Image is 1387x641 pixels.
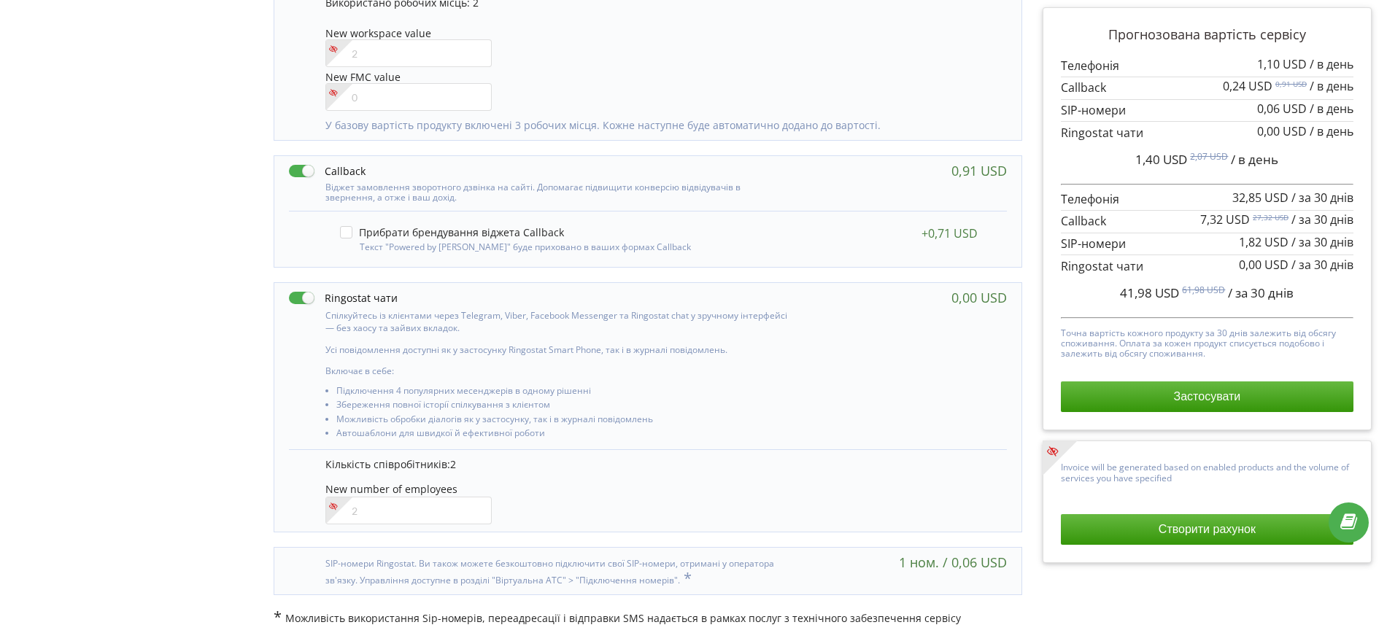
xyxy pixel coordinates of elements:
p: У базову вартість продукту включені 3 робочих місця. Кожне наступне буде автоматично додано до ва... [325,118,992,133]
span: / за 30 днів [1291,257,1353,273]
span: New FMC value [325,70,401,84]
li: Можливість обробки діалогів як у застосунку, так і в журналі повідомлень [336,414,792,428]
span: / за 30 днів [1291,211,1353,228]
label: Ringostat чати [289,290,398,306]
div: Віджет замовлення зворотного дзвінка на сайті. Допомагає підвищити конверсію відвідувачів в зверн... [289,179,792,203]
p: Кількість співробітників: [325,457,992,472]
label: Прибрати брендування віджета Callback [340,226,564,238]
span: 1,10 USD [1257,56,1307,72]
span: 41,98 USD [1120,284,1179,301]
span: / в день [1231,151,1278,168]
p: Точна вартість кожного продукту за 30 днів залежить від обсягу споживання. Оплата за кожен продук... [1061,325,1353,360]
span: / за 30 днів [1291,234,1353,250]
span: / за 30 днів [1291,190,1353,206]
div: +0,71 USD [922,226,978,241]
span: / за 30 днів [1228,284,1294,301]
div: Текст "Powered by [PERSON_NAME]" буде приховано в ваших формах Callback [340,238,787,252]
span: / в день [1310,123,1353,139]
p: SIP-номери [1061,102,1353,119]
div: 0,91 USD [951,163,1007,178]
p: Прогнозована вартість сервісу [1061,26,1353,44]
sup: 0,91 USD [1275,79,1307,89]
label: Callback [289,163,366,179]
span: 0,00 USD [1239,257,1289,273]
li: Підключення 4 популярних месенджерів в одному рішенні [336,386,792,400]
span: 2 [450,457,456,471]
span: 32,85 USD [1232,190,1289,206]
sup: 61,98 USD [1182,284,1225,296]
span: / в день [1310,101,1353,117]
span: 0,06 USD [1257,101,1307,117]
span: New number of employees [325,482,457,496]
p: Можливість використання Sip-номерів, переадресації і відправки SMS надається в рамках послуг з те... [274,610,1022,626]
p: SIP-номери [1061,236,1353,252]
span: 0,24 USD [1223,78,1272,94]
input: 2 [325,497,492,524]
p: Телефонія [1061,58,1353,74]
span: 1,82 USD [1239,234,1289,250]
button: Застосувати [1061,381,1353,412]
sup: 27,32 USD [1253,212,1289,222]
div: SIP-номери Ringostat. Ви також можете безкоштовно підключити свої SIP-номери, отримані у оператор... [289,555,792,586]
p: Ringostat чати [1061,258,1353,275]
p: Спілкуйтесь із клієнтами через Telegram, Viber, Facebook Messenger та Ringostat chat у зручному і... [325,309,792,334]
div: 0,00 USD [951,290,1007,305]
span: 7,32 USD [1200,211,1250,228]
input: 2 [325,39,492,67]
p: Callback [1061,213,1353,230]
p: Ringostat чати [1061,125,1353,141]
span: / в день [1310,78,1353,94]
div: 1 ном. / 0,06 USD [899,555,1007,570]
p: Invoice will be generated based on enabled products and the volume of services you have specified [1061,459,1353,483]
sup: 2,07 USD [1190,150,1228,163]
li: Автошаблони для швидкої й ефективної роботи [336,428,792,442]
p: Телефонія [1061,191,1353,208]
span: 1,40 USD [1135,151,1187,168]
span: / в день [1310,56,1353,72]
p: Усі повідомлення доступні як у застосунку Ringostat Smart Phone, так і в журналі повідомлень. [325,343,792,356]
button: Створити рахунок [1061,514,1353,545]
span: 0,00 USD [1257,123,1307,139]
li: Збереження повної історії спілкування з клієнтом [336,400,792,413]
p: Включає в себе: [325,365,792,377]
input: 0 [325,83,492,111]
p: Callback [1061,79,1353,96]
span: New workspace value [325,26,431,40]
